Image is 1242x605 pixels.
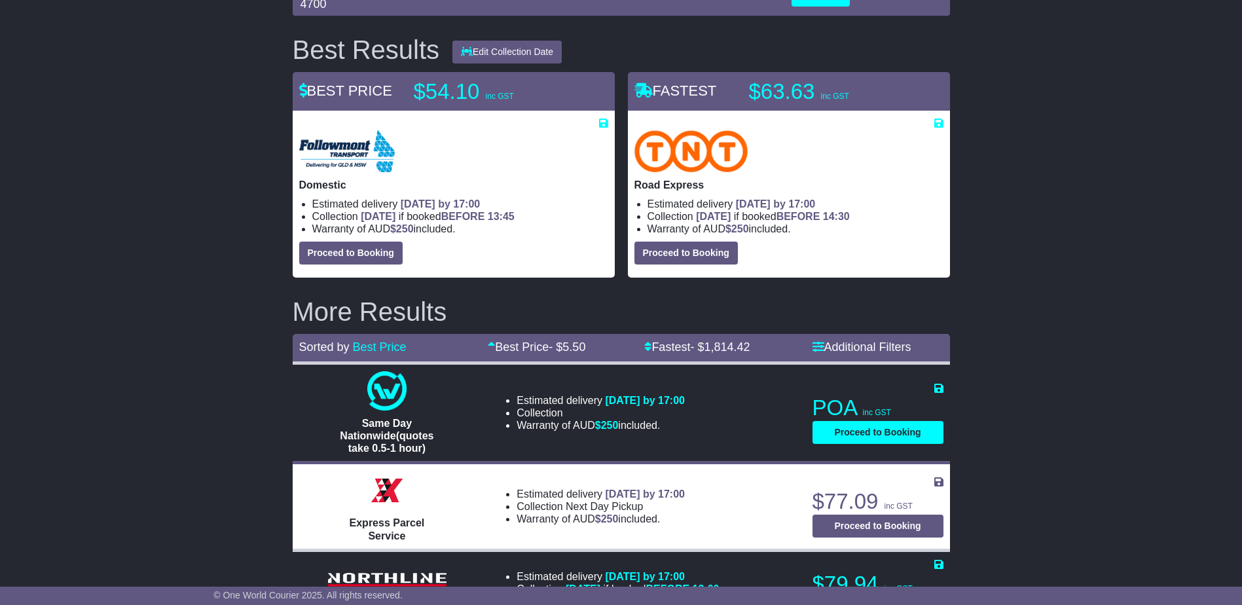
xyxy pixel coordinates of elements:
img: One World Courier: Same Day Nationwide(quotes take 0.5-1 hour) [367,371,407,411]
span: inc GST [885,502,913,511]
span: if booked [696,211,849,222]
img: Followmont Transport: Domestic [299,130,395,172]
span: BEFORE [441,211,485,222]
li: Warranty of AUD included. [517,419,685,431]
span: Express Parcel Service [350,517,425,541]
button: Edit Collection Date [452,41,562,64]
span: 250 [601,420,619,431]
span: 5.50 [562,340,585,354]
li: Estimated delivery [517,488,685,500]
span: 14:30 [823,211,850,222]
span: inc GST [486,92,514,101]
button: Proceed to Booking [634,242,738,265]
span: Sorted by [299,340,350,354]
span: - $ [690,340,750,354]
span: FASTEST [634,82,717,99]
p: $79.94 [813,571,943,597]
span: Same Day Nationwide(quotes take 0.5-1 hour) [340,418,433,454]
span: [DATE] [696,211,731,222]
a: Best Price [353,340,407,354]
li: Estimated delivery [648,198,943,210]
img: Border Express: Express Parcel Service [367,471,407,510]
span: inc GST [821,92,849,101]
li: Warranty of AUD included. [517,513,685,525]
span: [DATE] by 17:00 [736,198,816,210]
span: [DATE] [361,211,395,222]
span: 250 [731,223,749,234]
span: $ [595,420,619,431]
div: Best Results [286,35,447,64]
span: if booked [566,583,719,595]
span: 250 [396,223,414,234]
p: Road Express [634,179,943,191]
span: © One World Courier 2025. All rights reserved. [213,590,403,600]
span: 13:00 [693,583,720,595]
button: Proceed to Booking [813,515,943,538]
span: $ [725,223,749,234]
span: [DATE] by 17:00 [605,395,685,406]
p: POA [813,395,943,421]
p: $77.09 [813,488,943,515]
a: Fastest- $1,814.42 [644,340,750,354]
a: Additional Filters [813,340,911,354]
span: 250 [601,513,619,524]
span: 13:45 [488,211,515,222]
span: BEFORE [646,583,689,595]
span: BEST PRICE [299,82,392,99]
li: Collection [517,583,719,595]
span: BEFORE [776,211,820,222]
li: Estimated delivery [312,198,608,210]
span: if booked [361,211,514,222]
span: [DATE] by 17:00 [605,488,685,500]
span: $ [595,513,619,524]
li: Estimated delivery [517,394,685,407]
li: Collection [648,210,943,223]
span: [DATE] [566,583,600,595]
button: Proceed to Booking [813,421,943,444]
span: Next Day Pickup [566,501,643,512]
li: Estimated delivery [517,570,719,583]
li: Warranty of AUD included. [312,223,608,235]
li: Collection [517,407,685,419]
li: Collection [312,210,608,223]
p: $63.63 [749,79,913,105]
span: [DATE] by 17:00 [605,571,685,582]
button: Proceed to Booking [299,242,403,265]
img: Northline Distribution: GENERAL [321,569,452,591]
p: Domestic [299,179,608,191]
span: inc GST [863,408,891,417]
li: Warranty of AUD included. [648,223,943,235]
span: - $ [549,340,585,354]
a: Best Price- $5.50 [488,340,585,354]
span: inc GST [885,584,913,593]
h2: More Results [293,297,950,326]
span: 1,814.42 [704,340,750,354]
span: $ [390,223,414,234]
img: TNT Domestic: Road Express [634,130,748,172]
li: Collection [517,500,685,513]
p: $54.10 [414,79,577,105]
span: [DATE] by 17:00 [401,198,481,210]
